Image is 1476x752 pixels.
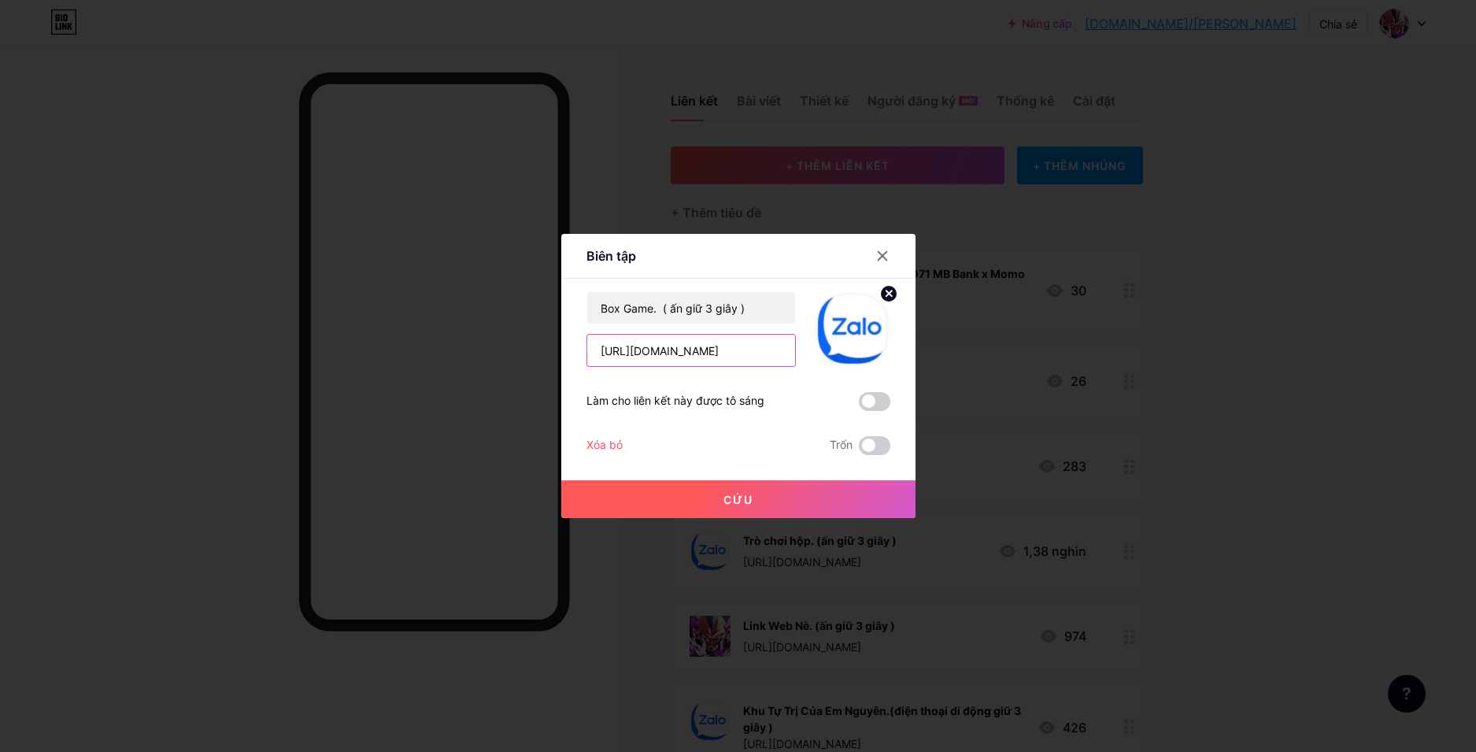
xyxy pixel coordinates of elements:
font: Làm cho liên kết này được tô sáng [586,394,764,407]
button: Cứu [561,480,916,518]
font: Cứu [723,493,753,506]
font: Trốn [830,438,853,451]
font: Xóa bỏ [586,438,623,451]
input: Tiêu đề [587,292,795,324]
font: Biên tập [586,248,636,264]
input: URL [587,335,795,366]
img: liên kết_hình thu nhỏ [815,291,890,367]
